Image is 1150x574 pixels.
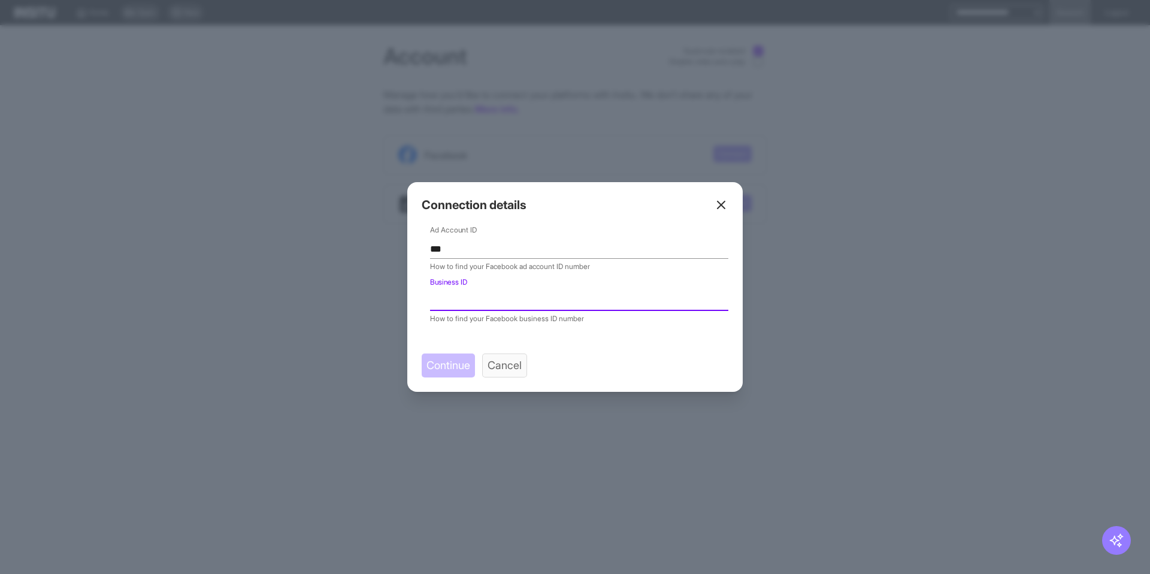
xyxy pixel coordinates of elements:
[482,354,527,377] button: Cancel
[430,262,590,271] a: How to find your Facebook ad account ID number
[422,354,475,377] span: You cannot perform this action
[430,277,467,287] label: Business ID
[422,197,526,213] h2: Connection details
[430,314,584,323] a: How to find your Facebook business ID number
[426,357,470,374] span: Continue
[488,357,522,374] span: Cancel
[422,354,475,377] button: Continue
[430,225,477,235] label: Ad Account ID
